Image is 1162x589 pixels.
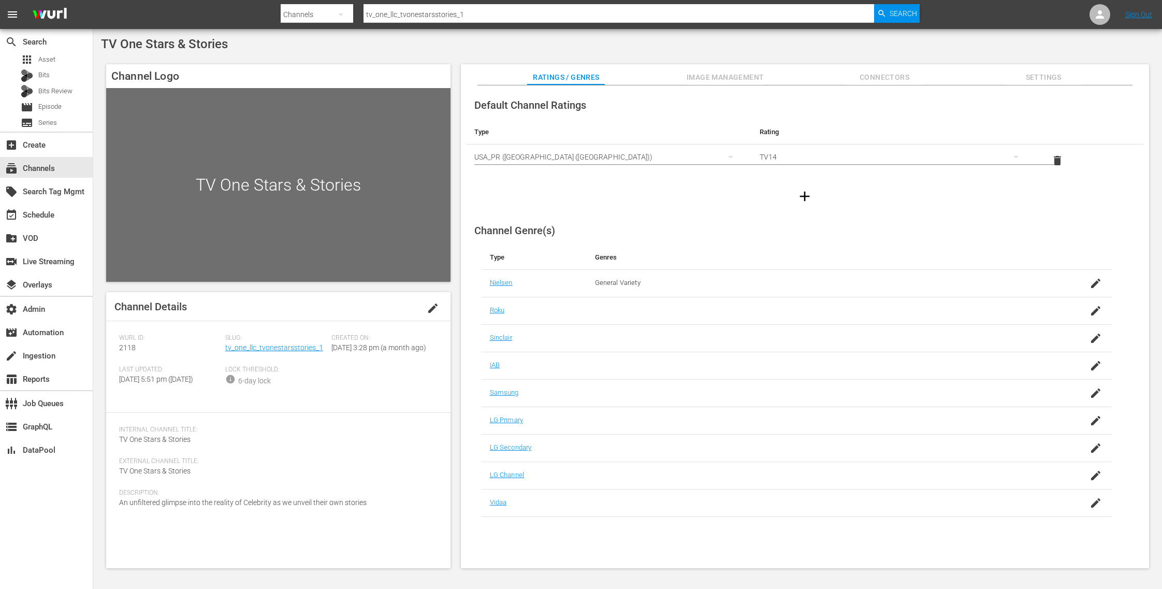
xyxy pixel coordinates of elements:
[38,118,57,128] span: Series
[21,53,33,66] span: Asset
[490,279,513,286] a: Nielsen
[490,498,507,506] a: Vidaa
[5,303,18,315] span: Admin
[106,64,451,88] h4: Channel Logo
[490,416,523,424] a: LG Primary
[21,101,33,113] span: Episode
[119,343,136,352] span: 2118
[760,142,1028,171] div: TV14
[119,457,432,466] span: External Channel Title:
[119,498,367,507] span: An unfiltered glimpse into the reality of Celebrity as we unveil their own stories
[490,334,512,341] a: Sinclair
[5,36,18,48] span: Search
[6,8,19,21] span: menu
[420,296,445,321] button: edit
[874,4,920,23] button: Search
[1051,154,1064,167] span: delete
[890,4,917,23] span: Search
[846,71,923,84] span: Connectors
[5,397,18,410] span: Job Queues
[474,224,555,237] span: Channel Genre(s)
[5,326,18,339] span: Automation
[331,334,432,342] span: Created On:
[38,102,62,112] span: Episode
[225,366,326,374] span: Lock Threshold:
[225,343,323,352] a: tv_one_llc_tvonestarsstories_1
[25,3,75,27] img: ans4CAIJ8jUAAAAAAAAAAAAAAAAAAAAAAAAgQb4GAAAAAAAAAAAAAAAAAAAAAAAAJMjXAAAAAAAAAAAAAAAAAAAAAAAAgAT5G...
[1125,10,1152,19] a: Sign Out
[5,279,18,291] span: Overlays
[5,373,18,385] span: Reports
[238,376,271,386] div: 6-day lock
[5,185,18,198] span: Search Tag Mgmt
[21,69,33,82] div: Bits
[482,245,587,270] th: Type
[106,88,451,282] div: TV One Stars & Stories
[466,120,1144,177] table: simple table
[119,467,191,475] span: TV One Stars & Stories
[427,302,439,314] span: edit
[527,71,605,84] span: Ratings / Genres
[225,334,326,342] span: Slug:
[225,374,236,384] span: info
[490,471,524,479] a: LG Channel
[490,443,532,451] a: LG Secondary
[466,120,751,145] th: Type
[5,255,18,268] span: Live Streaming
[751,120,1037,145] th: Rating
[119,435,191,443] span: TV One Stars & Stories
[5,232,18,245] span: VOD
[1005,71,1082,84] span: Settings
[119,334,220,342] span: Wurl ID:
[101,37,228,51] span: TV One Stars & Stories
[38,86,72,96] span: Bits Review
[587,245,1042,270] th: Genres
[5,139,18,151] span: Create
[5,350,18,362] span: Ingestion
[490,389,519,396] a: Samsung
[119,489,432,497] span: Description:
[38,70,50,80] span: Bits
[331,343,426,352] span: [DATE] 3:28 pm (a month ago)
[119,366,220,374] span: Last Updated:
[5,421,18,433] span: GraphQL
[1045,148,1070,173] button: delete
[114,300,187,313] span: Channel Details
[119,375,193,383] span: [DATE] 5:51 pm ([DATE])
[474,99,586,111] span: Default Channel Ratings
[119,426,432,434] span: Internal Channel Title:
[5,162,18,175] span: Channels
[490,361,500,369] a: IAB
[38,54,55,65] span: Asset
[5,209,18,221] span: Schedule
[490,306,505,314] a: Roku
[21,117,33,129] span: Series
[474,142,743,171] div: USA_PR ([GEOGRAPHIC_DATA] ([GEOGRAPHIC_DATA]))
[5,444,18,456] span: DataPool
[687,71,764,84] span: Image Management
[21,85,33,97] div: Bits Review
